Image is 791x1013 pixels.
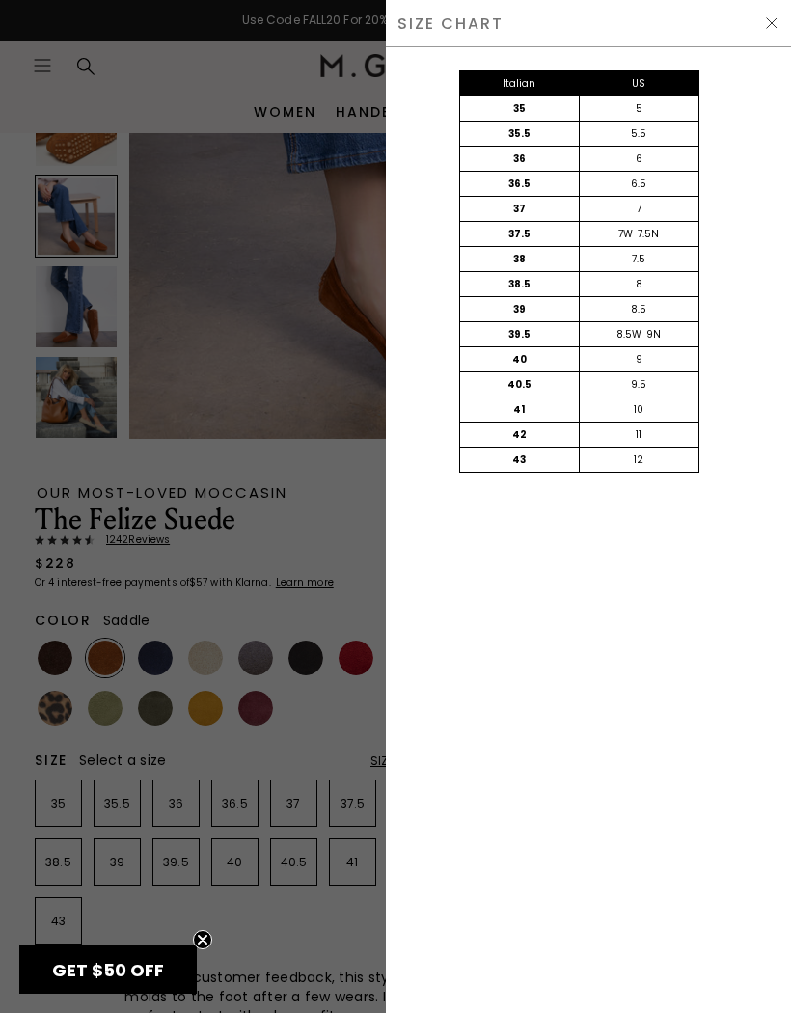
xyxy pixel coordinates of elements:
div: 5 [579,96,698,121]
img: Hide Drawer [764,15,779,31]
span: GET $50 OFF [52,958,164,982]
div: 36 [460,147,580,171]
div: 35 [460,96,580,121]
div: 6.5 [579,172,698,196]
div: 37 [460,197,580,221]
div: 11 [579,423,698,447]
div: 7.5 [579,247,698,271]
button: Close teaser [193,930,212,949]
div: 9 [579,347,698,371]
div: Italian [460,71,580,96]
div: 8.5W [616,327,641,342]
div: 5.5 [579,122,698,146]
div: 36.5 [460,172,580,196]
div: 38.5 [460,272,580,296]
div: 40.5 [460,372,580,397]
div: 38 [460,247,580,271]
div: 6 [579,147,698,171]
div: 37.5 [460,222,580,246]
div: US [579,71,698,96]
div: 39.5 [460,322,580,346]
div: 43 [460,448,580,472]
div: 10 [579,397,698,422]
div: 9.5 [579,372,698,397]
div: 42 [460,423,580,447]
div: 8.5 [579,297,698,321]
div: 8 [579,272,698,296]
div: 12 [579,448,698,472]
div: 39 [460,297,580,321]
div: GET $50 OFFClose teaser [19,945,197,994]
div: 9N [646,327,661,342]
div: 7 [579,197,698,221]
div: 40 [460,347,580,371]
div: 35.5 [460,122,580,146]
div: 41 [460,397,580,422]
div: 7W [618,227,633,242]
div: 7.5N [638,227,659,242]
